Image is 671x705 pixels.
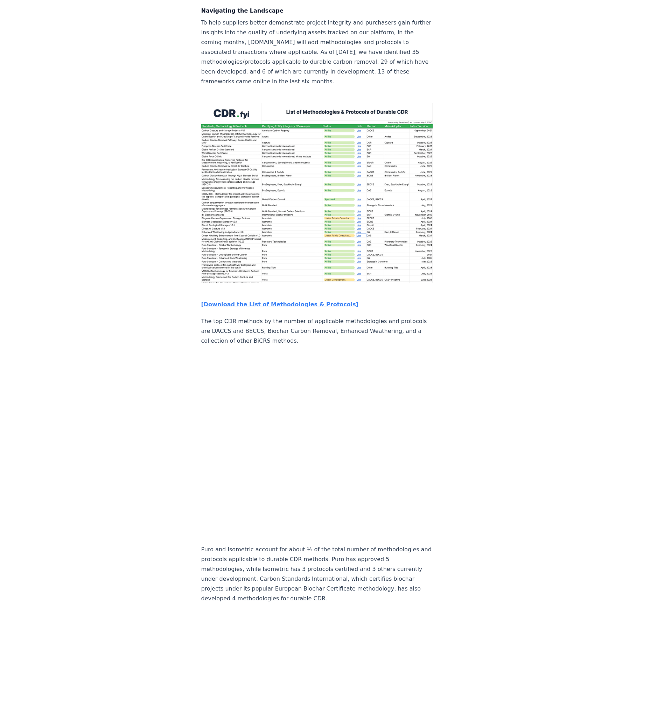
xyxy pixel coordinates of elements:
[201,545,433,603] p: Puro and Isometric account for about ⅓ of the total number of methodologies and protocols applica...
[201,353,433,538] iframe: Table
[201,316,433,346] p: The top CDR methods by the number of applicable methodologies and protocols are DACCS and BECCS, ...
[201,103,433,283] img: blog post image
[201,301,359,308] a: [Download the List of Methodologies & Protocols]
[201,7,284,14] strong: Navigating the Landscape
[201,18,433,86] p: To help suppliers better demonstrate project integrity and purchasers gain further insights into ...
